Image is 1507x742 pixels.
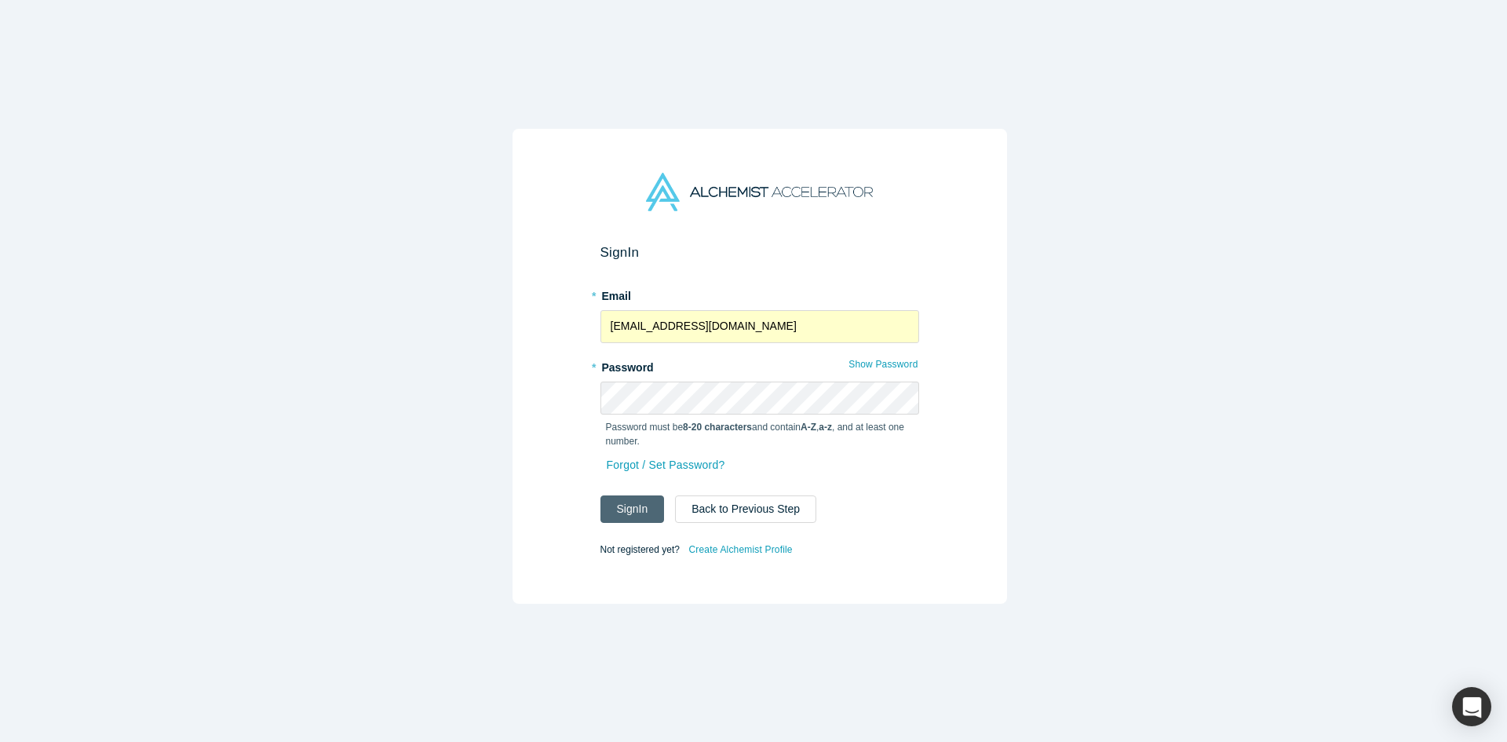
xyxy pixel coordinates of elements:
[600,495,665,523] button: SignIn
[688,539,793,560] a: Create Alchemist Profile
[600,244,919,261] h2: Sign In
[683,422,752,433] strong: 8-20 characters
[600,283,919,305] label: Email
[819,422,832,433] strong: a-z
[848,354,918,375] button: Show Password
[606,451,726,479] a: Forgot / Set Password?
[801,422,816,433] strong: A-Z
[600,543,680,554] span: Not registered yet?
[600,354,919,376] label: Password
[606,420,914,448] p: Password must be and contain , , and at least one number.
[675,495,816,523] button: Back to Previous Step
[646,173,872,211] img: Alchemist Accelerator Logo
